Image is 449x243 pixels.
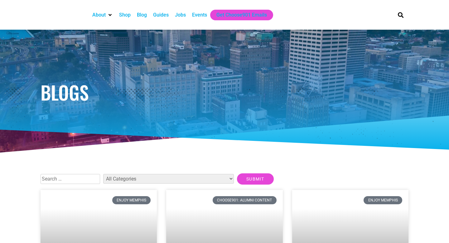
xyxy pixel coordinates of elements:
[364,196,402,204] div: Enjoy Memphis
[119,11,131,19] a: Shop
[396,10,406,20] div: Search
[89,10,387,20] nav: Main nav
[89,10,116,20] div: About
[112,196,151,204] div: Enjoy Memphis
[175,11,186,19] a: Jobs
[192,11,207,19] a: Events
[92,11,106,19] a: About
[153,11,169,19] a: Guides
[41,174,100,184] input: Search …
[237,173,274,185] input: Submit
[213,196,277,204] div: Choose901: Alumni Content
[216,11,267,19] a: Get Choose901 Emails
[137,11,147,19] a: Blog
[41,83,408,102] h1: Blogs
